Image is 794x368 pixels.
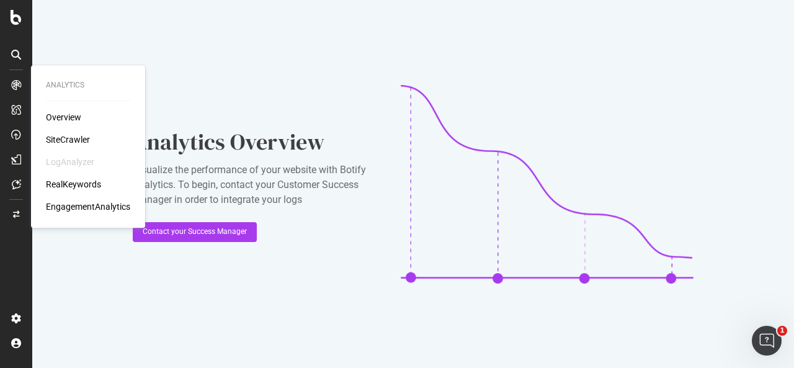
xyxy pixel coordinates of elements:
[401,85,694,284] img: CaL_T18e.png
[46,156,94,168] div: LogAnalyzer
[752,326,782,356] iframe: Intercom live chat
[46,133,90,146] a: SiteCrawler
[46,111,81,123] a: Overview
[133,127,381,158] div: Analytics Overview
[46,80,130,91] div: Analytics
[46,200,130,213] a: EngagementAnalytics
[143,227,247,237] div: Contact your Success Manager
[133,163,381,207] div: Visualize the performance of your website with Botify Analytics. To begin, contact your Customer ...
[133,222,257,242] button: Contact your Success Manager
[46,178,101,191] a: RealKeywords
[777,326,787,336] span: 1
